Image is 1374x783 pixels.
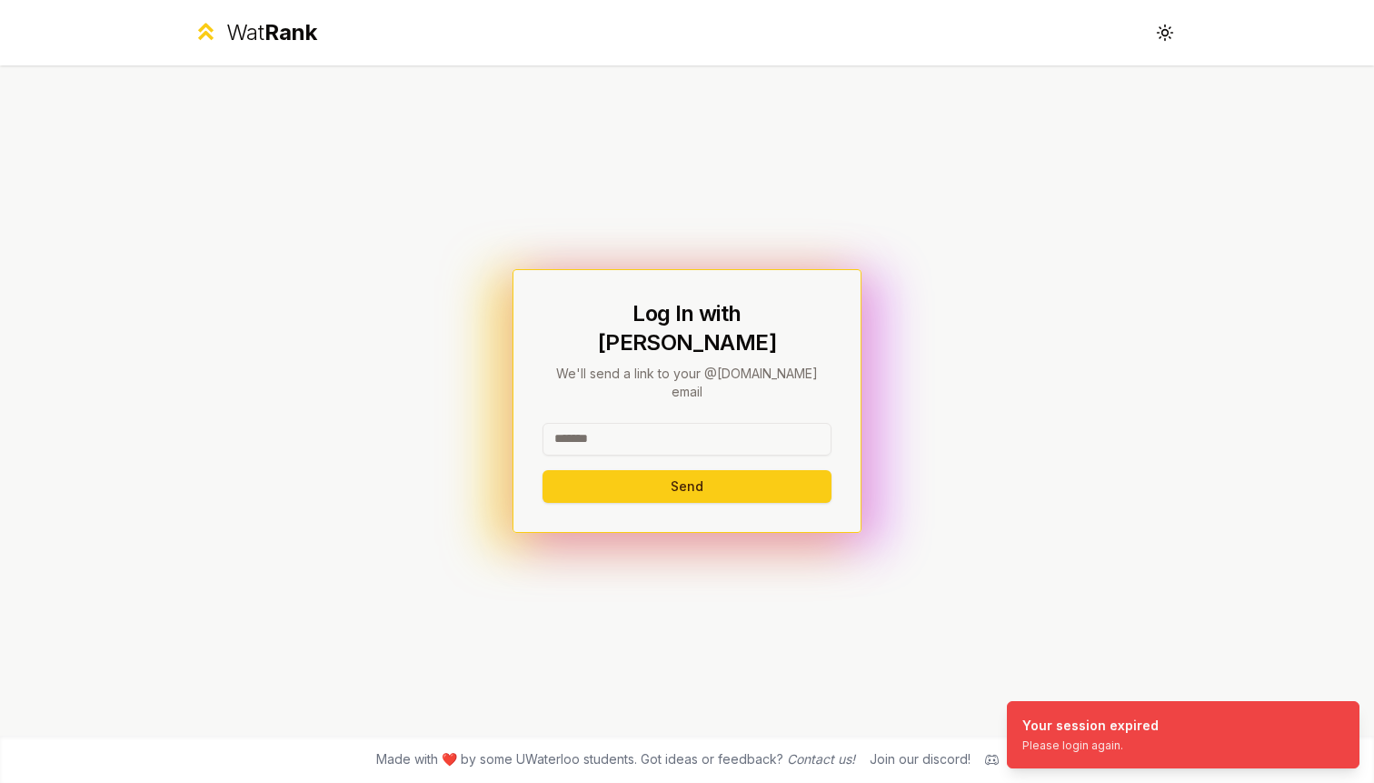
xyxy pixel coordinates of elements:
[226,18,317,47] div: Wat
[1022,738,1159,753] div: Please login again.
[376,750,855,768] span: Made with ❤️ by some UWaterloo students. Got ideas or feedback?
[264,19,317,45] span: Rank
[543,299,831,357] h1: Log In with [PERSON_NAME]
[1022,717,1159,735] div: Your session expired
[193,18,317,47] a: WatRank
[543,365,831,401] p: We'll send a link to your @[DOMAIN_NAME] email
[543,470,831,503] button: Send
[870,750,971,768] div: Join our discord!
[787,751,855,767] a: Contact us!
